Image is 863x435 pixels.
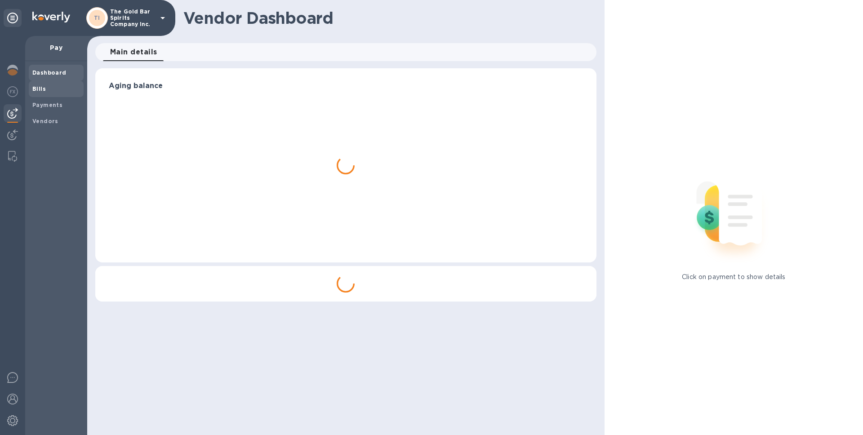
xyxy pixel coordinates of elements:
[7,86,18,97] img: Foreign exchange
[110,9,155,27] p: The Gold Bar Spirits Company Inc.
[4,9,22,27] div: Unpin categories
[32,85,46,92] b: Bills
[32,12,70,22] img: Logo
[94,14,100,21] b: TI
[32,43,80,52] p: Pay
[110,46,157,58] span: Main details
[109,82,583,90] h3: Aging balance
[32,118,58,124] b: Vendors
[682,272,785,282] p: Click on payment to show details
[32,69,67,76] b: Dashboard
[32,102,62,108] b: Payments
[183,9,590,27] h1: Vendor Dashboard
